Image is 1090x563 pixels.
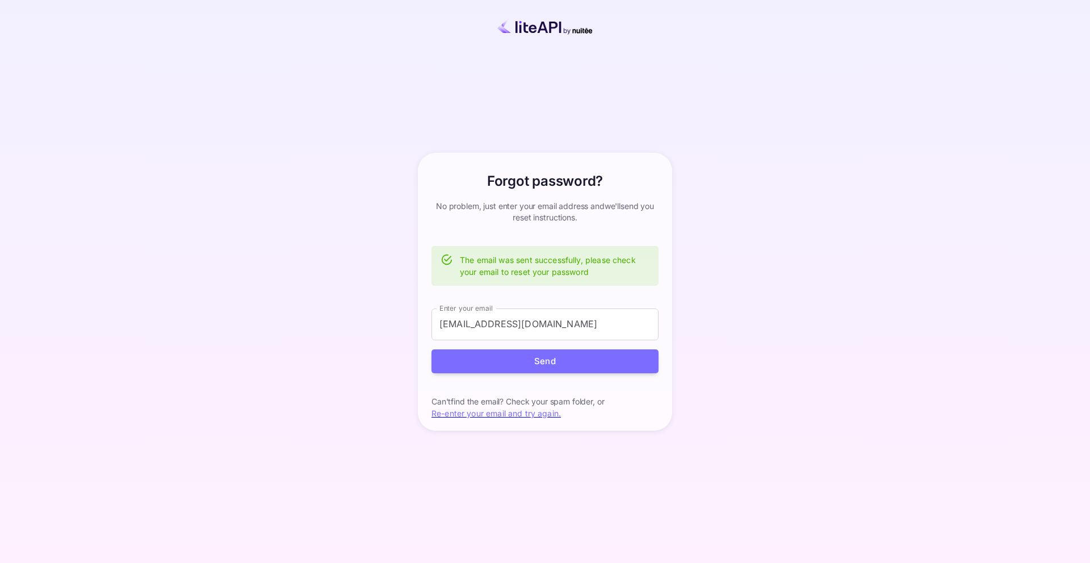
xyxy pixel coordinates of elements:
button: Send [431,349,659,374]
a: Re-enter your email and try again. [431,408,561,418]
img: liteapi [480,18,610,35]
label: Enter your email [439,303,493,313]
p: No problem, just enter your email address and we'll send you reset instructions. [431,201,659,223]
p: Can't find the email? Check your spam folder, or [431,396,659,407]
div: The email was sent successfully, please check your email to reset your password [460,249,649,282]
h6: Forgot password? [487,171,603,191]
